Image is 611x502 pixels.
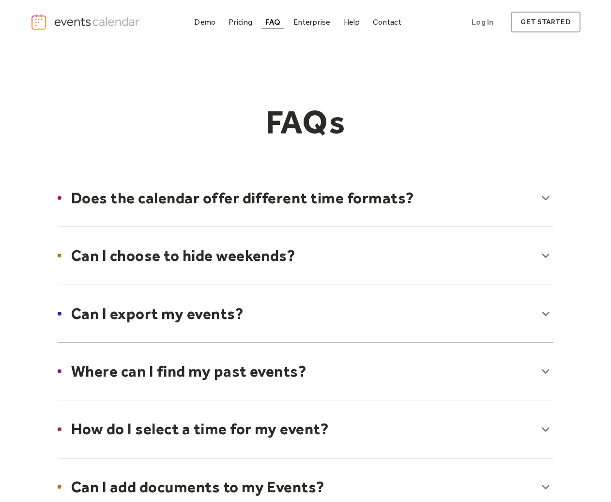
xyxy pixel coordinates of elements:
div: FAQ [265,19,280,25]
a: get started [511,12,580,32]
a: Enterprise [290,15,334,29]
a: Pricing [225,15,256,29]
div: Enterprise [293,19,330,25]
div: Pricing [229,19,252,25]
a: Log In [462,12,503,32]
div: Demo [194,19,215,25]
div: Help [344,19,360,25]
h1: FAQs [120,102,491,142]
a: Help [340,15,364,29]
div: Contact [373,19,402,25]
a: FAQ [261,15,284,29]
a: Contact [369,15,406,29]
a: Demo [190,15,219,29]
a: home [31,14,142,30]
